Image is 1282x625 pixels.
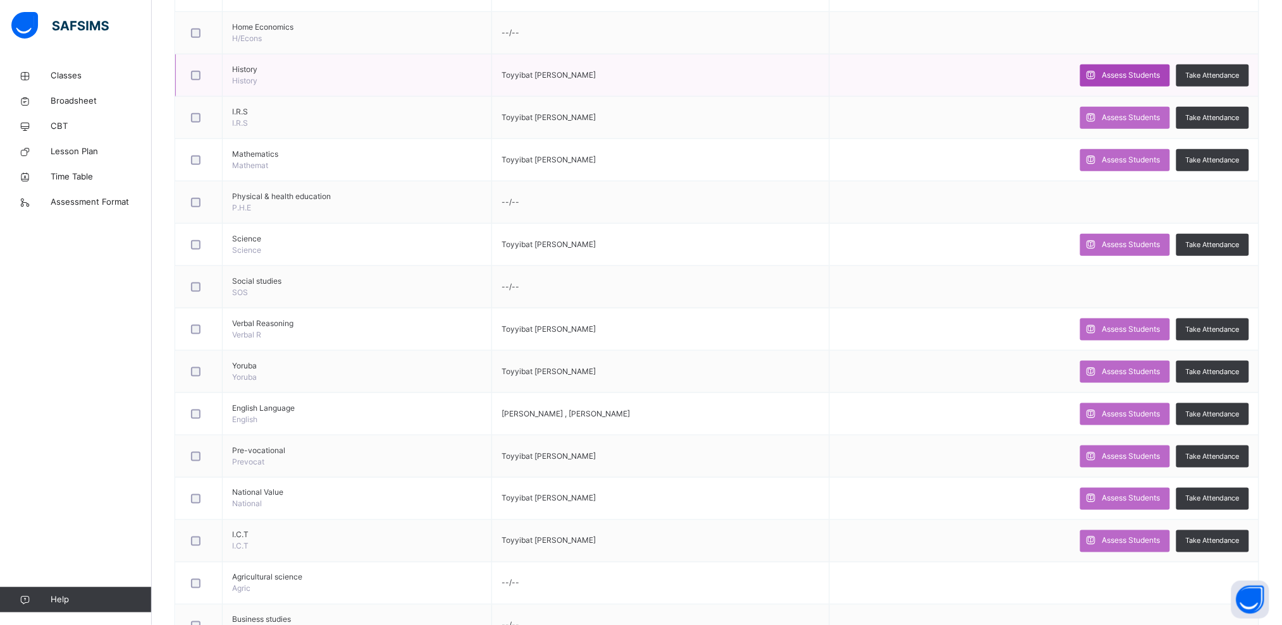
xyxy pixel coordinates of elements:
[51,70,152,82] span: Classes
[232,499,262,509] span: National
[51,145,152,158] span: Lesson Plan
[232,403,482,414] span: English Language
[232,584,250,593] span: Agric
[232,203,251,212] span: P.H.E
[502,494,596,503] span: Toyyibat [PERSON_NAME]
[1102,408,1161,420] span: Assess Students
[502,367,596,376] span: Toyyibat [PERSON_NAME]
[502,240,596,249] span: Toyyibat [PERSON_NAME]
[232,318,482,329] span: Verbal Reasoning
[492,12,830,54] td: --/--
[1102,70,1161,81] span: Assess Students
[11,12,109,39] img: safsims
[502,112,596,122] span: Toyyibat [PERSON_NAME]
[232,161,268,170] span: Mathemat
[232,288,248,297] span: SOS
[51,593,151,606] span: Help
[1186,324,1240,335] span: Take Attendance
[232,487,482,499] span: National Value
[1186,451,1240,462] span: Take Attendance
[1186,155,1240,166] span: Take Attendance
[1102,239,1161,250] span: Assess Students
[1186,494,1240,504] span: Take Attendance
[502,70,596,80] span: Toyyibat [PERSON_NAME]
[1231,581,1269,619] button: Open asap
[232,233,482,245] span: Science
[1102,112,1161,123] span: Assess Students
[1102,493,1161,504] span: Assess Students
[492,562,830,605] td: --/--
[51,196,152,209] span: Assessment Format
[1186,409,1240,420] span: Take Attendance
[232,530,482,541] span: I.C.T
[232,330,261,339] span: Verbal R
[232,360,482,372] span: Yoruba
[502,536,596,545] span: Toyyibat [PERSON_NAME]
[51,171,152,183] span: Time Table
[492,266,830,308] td: --/--
[232,245,261,255] span: Science
[232,33,262,43] span: H/Econs
[1186,536,1240,547] span: Take Attendance
[51,120,152,133] span: CBT
[232,445,482,456] span: Pre-vocational
[1186,112,1240,123] span: Take Attendance
[232,457,264,466] span: Prevocat
[232,572,482,583] span: Agricultural science
[502,324,596,334] span: Toyyibat [PERSON_NAME]
[232,149,482,160] span: Mathematics
[232,191,482,202] span: Physical & health education
[232,76,257,85] span: History
[1186,240,1240,250] span: Take Attendance
[1102,535,1161,547] span: Assess Students
[502,451,596,461] span: Toyyibat [PERSON_NAME]
[1102,451,1161,462] span: Assess Students
[502,155,596,164] span: Toyyibat [PERSON_NAME]
[232,372,257,382] span: Yoruba
[232,542,249,551] span: I.C.T
[1102,366,1161,377] span: Assess Students
[1186,70,1240,81] span: Take Attendance
[232,415,257,424] span: English
[51,95,152,107] span: Broadsheet
[1102,324,1161,335] span: Assess Students
[232,118,248,128] span: I.R.S
[492,181,830,224] td: --/--
[502,409,630,418] span: [PERSON_NAME] , [PERSON_NAME]
[232,106,482,118] span: I.R.S
[1186,367,1240,377] span: Take Attendance
[232,276,482,287] span: Social studies
[232,64,482,75] span: History
[232,21,482,33] span: Home Economics
[1102,154,1161,166] span: Assess Students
